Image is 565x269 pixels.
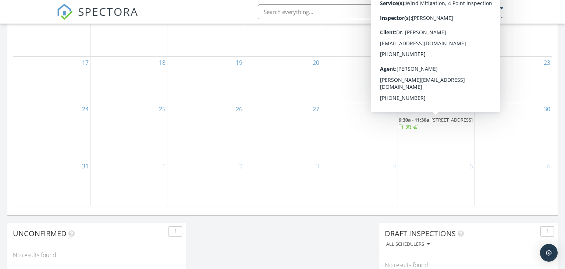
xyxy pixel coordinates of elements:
[430,12,504,19] div: WEST SHORE HOME INSPECTIONS
[465,57,475,69] a: Go to August 22, 2025
[157,103,167,115] a: Go to August 25, 2025
[244,10,321,57] td: Go to August 13, 2025
[399,116,429,123] span: 9:30a - 11:30a
[385,228,456,238] span: Draft Inspections
[399,116,474,132] a: 9:30a - 11:30a [STREET_ADDRESS]
[468,160,475,172] a: Go to September 5, 2025
[542,57,552,69] a: Go to August 23, 2025
[167,103,244,160] td: Go to August 26, 2025
[398,160,475,206] td: Go to September 5, 2025
[386,242,430,247] div: All schedulers
[13,160,90,206] td: Go to August 31, 2025
[388,57,398,69] a: Go to August 21, 2025
[542,103,552,115] a: Go to August 30, 2025
[399,116,473,130] a: 9:30a - 11:30a [STREET_ADDRESS]
[258,4,405,19] input: Search everything...
[546,160,552,172] a: Go to September 6, 2025
[13,228,67,238] span: Unconfirmed
[540,244,558,262] div: Open Intercom Messenger
[157,57,167,69] a: Go to August 18, 2025
[7,245,186,265] div: No results found
[57,4,73,20] img: The Best Home Inspection Software - Spectora
[13,10,90,57] td: Go to August 10, 2025
[238,160,244,172] a: Go to September 2, 2025
[431,116,473,123] span: [STREET_ADDRESS]
[13,56,90,103] td: Go to August 17, 2025
[234,57,244,69] a: Go to August 19, 2025
[398,56,475,103] td: Go to August 22, 2025
[315,160,321,172] a: Go to September 3, 2025
[161,160,167,172] a: Go to September 1, 2025
[234,103,244,115] a: Go to August 26, 2025
[475,103,552,160] td: Go to August 30, 2025
[167,10,244,57] td: Go to August 12, 2025
[311,57,321,69] a: Go to August 20, 2025
[78,4,138,19] span: SPECTORA
[311,103,321,115] a: Go to August 27, 2025
[90,10,167,57] td: Go to August 11, 2025
[90,160,167,206] td: Go to September 1, 2025
[244,160,321,206] td: Go to September 3, 2025
[57,10,138,25] a: SPECTORA
[475,10,552,57] td: Go to August 16, 2025
[13,103,90,160] td: Go to August 24, 2025
[90,56,167,103] td: Go to August 18, 2025
[465,103,475,115] a: Go to August 29, 2025
[321,56,398,103] td: Go to August 21, 2025
[475,56,552,103] td: Go to August 23, 2025
[475,160,552,206] td: Go to September 6, 2025
[244,103,321,160] td: Go to August 27, 2025
[388,103,398,115] a: Go to August 28, 2025
[398,10,475,57] td: Go to August 15, 2025
[321,10,398,57] td: Go to August 14, 2025
[167,160,244,206] td: Go to September 2, 2025
[81,103,90,115] a: Go to August 24, 2025
[450,4,498,12] div: [PERSON_NAME]
[398,103,475,160] td: Go to August 29, 2025
[321,103,398,160] td: Go to August 28, 2025
[391,160,398,172] a: Go to September 4, 2025
[244,56,321,103] td: Go to August 20, 2025
[81,160,90,172] a: Go to August 31, 2025
[167,56,244,103] td: Go to August 19, 2025
[385,240,431,249] button: All schedulers
[81,57,90,69] a: Go to August 17, 2025
[90,103,167,160] td: Go to August 25, 2025
[321,160,398,206] td: Go to September 4, 2025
